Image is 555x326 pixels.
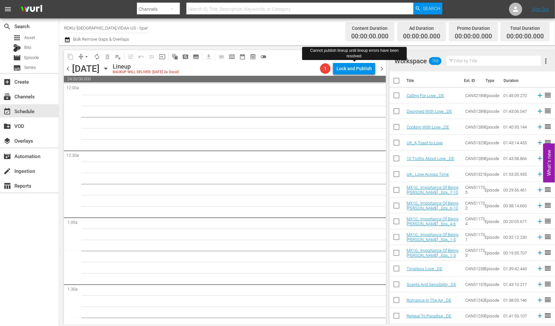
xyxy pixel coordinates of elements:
span: Select an event to delete [102,51,113,62]
td: CAN51321 [465,166,485,182]
span: Series [24,64,36,71]
span: input [159,53,165,60]
span: subtitles_outlined [193,53,199,60]
a: MX10_ Importance Of Being [PERSON_NAME] _Eps_7-10 [407,185,458,195]
span: Month Calendar View [237,51,248,62]
h4: Workspace [394,57,427,65]
span: 1 [320,66,331,71]
td: 00:32:12.230 [503,229,555,245]
a: Cooking With Love _DE [407,125,449,130]
a: 10 Truths About Love _DE [407,156,454,161]
svg: Add to Schedule [536,234,544,241]
a: Sign Out [532,7,549,12]
td: Episode [485,214,503,229]
td: Episode [485,151,503,166]
button: Lock and Publish [333,63,375,74]
span: reorder [544,217,552,225]
svg: Add to Schedule [536,92,544,99]
span: 24:00:00.000 [64,76,386,82]
span: Loop Content [92,51,102,62]
td: CAN51289H [465,103,485,119]
span: Create [3,78,11,86]
span: Download as CSV [201,50,214,63]
td: Episode [485,119,503,135]
div: Cannot publish lineup until lineup errors have been resolved. [305,48,404,59]
span: Asset [24,34,35,41]
span: Overlays [3,137,11,145]
span: Remove Gaps & Overlaps [76,51,92,62]
td: Episode [485,103,503,119]
a: UK_A Toast to Love [407,140,443,145]
td: CAN51173-3 [465,245,485,261]
span: toggle_off [260,53,267,60]
span: reorder [544,264,552,272]
td: Episode [485,198,503,214]
td: 00:19:35.707 [503,245,555,261]
span: calendar_view_week_outlined [229,53,235,60]
a: MX10_ Importance Of Being [PERSON_NAME] _Eps_6-10 [407,201,458,211]
span: autorenew_outlined [94,53,100,60]
span: Day Calendar View [214,50,227,63]
svg: Add to Schedule [536,155,544,162]
span: View Backup [248,51,258,62]
td: 00:38:14.660 [503,198,555,214]
span: more_vert [542,57,550,65]
a: MX10_ Importance Of Being [PERSON_NAME] _Eps_4-6 [407,216,458,226]
span: Asset [13,34,21,42]
div: Ad Duration [403,24,440,33]
span: Schedule [3,108,11,115]
svg: Add to Schedule [536,312,544,319]
svg: Add to Schedule [536,249,544,256]
span: reorder [544,280,552,288]
button: Search [413,3,442,14]
img: ans4CAIJ8jUAAAAAAAAAAAAAAAAAAAAAAAAgQb4GAAAAAAAAAAAAAAAAAAAAAAAAJMjXAAAAAAAAAAAAAAAAAAAAAAAAgAT5G... [16,2,47,17]
span: pageview_outlined [182,53,189,60]
svg: Add to Schedule [536,123,544,131]
span: Customize Events [123,50,136,63]
span: 00:00:00.000 [455,33,492,40]
td: 01:40:35.144 [503,119,555,135]
svg: Add to Schedule [536,139,544,146]
td: CAN51289G [465,119,485,135]
td: Episode [485,261,503,276]
a: Designed With Love _DE [407,109,452,114]
td: Episode [485,166,503,182]
td: 01:45:09.270 [503,88,555,103]
a: Timeless Love _DE [407,266,442,271]
span: chevron_left [64,65,72,73]
span: reorder [544,312,552,319]
div: Total Duration [507,24,544,33]
span: Copy Lineup [65,51,76,62]
svg: Add to Schedule [536,218,544,225]
td: CAN51173-5 [465,182,485,198]
span: Series [13,64,21,72]
div: Content Duration [351,24,389,33]
span: Create Search Block [180,51,191,62]
td: CAN51173-2 [465,198,485,214]
span: Bulk Remove Gaps & Overlaps [72,37,129,42]
td: CAN51239 [465,308,485,324]
span: reorder [544,233,552,241]
span: reorder [544,123,552,131]
span: reorder [544,186,552,194]
a: MX10_ Importance Of Being [PERSON_NAME] _Eps_1-3 [407,248,458,258]
span: menu [4,5,12,13]
span: Episode [24,54,39,61]
td: 01:43:06.047 [503,103,555,119]
button: more_vert [542,53,550,69]
td: 01:53:35.935 [503,166,555,182]
a: UK_ Love Across Time [407,172,449,177]
td: 01:39:42.443 [503,261,555,276]
td: Episode [485,135,503,151]
div: Bits [13,44,21,52]
span: Search [423,3,440,14]
td: 01:41:53.107 [503,308,555,324]
svg: Add to Schedule [536,186,544,194]
a: Calling For Love _DE [407,93,444,98]
td: 00:20:05.671 [503,214,555,229]
a: MX10_ Importance Of Being [PERSON_NAME] _Eps_1-5 [407,232,458,242]
svg: Add to Schedule [536,296,544,304]
a: Scents And Sensibility _DE [407,282,456,287]
span: reorder [544,91,552,99]
span: reorder [544,107,552,115]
